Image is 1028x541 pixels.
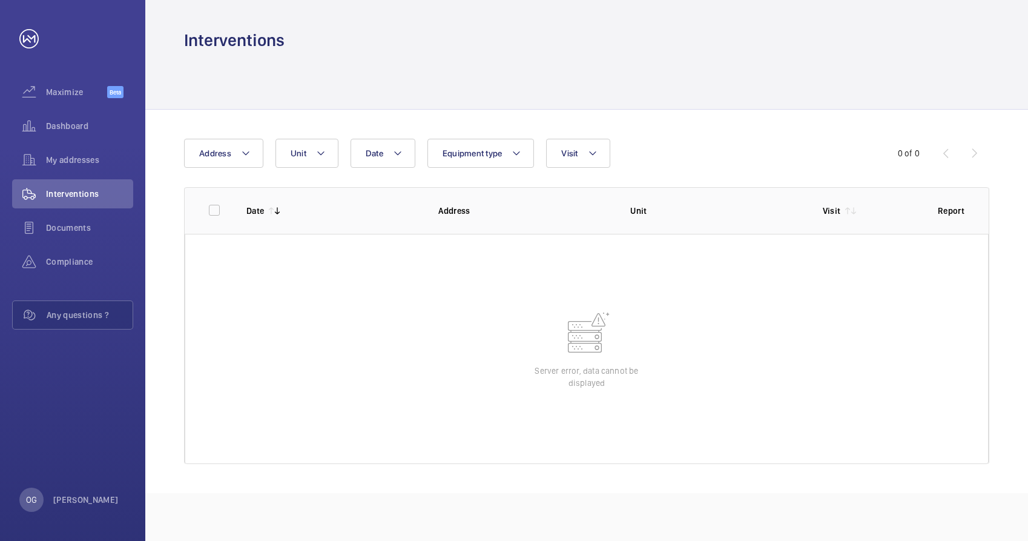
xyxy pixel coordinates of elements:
[526,365,647,389] p: Server error, data cannot be displayed
[438,205,611,217] p: Address
[427,139,535,168] button: Equipment type
[275,139,338,168] button: Unit
[630,205,803,217] p: Unit
[47,309,133,321] span: Any questions ?
[26,494,37,506] p: OG
[184,29,285,51] h1: Interventions
[546,139,610,168] button: Visit
[46,256,133,268] span: Compliance
[246,205,264,217] p: Date
[107,86,124,98] span: Beta
[46,154,133,166] span: My addresses
[53,494,119,506] p: [PERSON_NAME]
[46,188,133,200] span: Interventions
[351,139,415,168] button: Date
[823,205,841,217] p: Visit
[184,139,263,168] button: Address
[46,120,133,132] span: Dashboard
[898,147,920,159] div: 0 of 0
[291,148,306,158] span: Unit
[46,222,133,234] span: Documents
[443,148,502,158] span: Equipment type
[366,148,383,158] span: Date
[938,205,964,217] p: Report
[561,148,578,158] span: Visit
[199,148,231,158] span: Address
[46,86,107,98] span: Maximize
